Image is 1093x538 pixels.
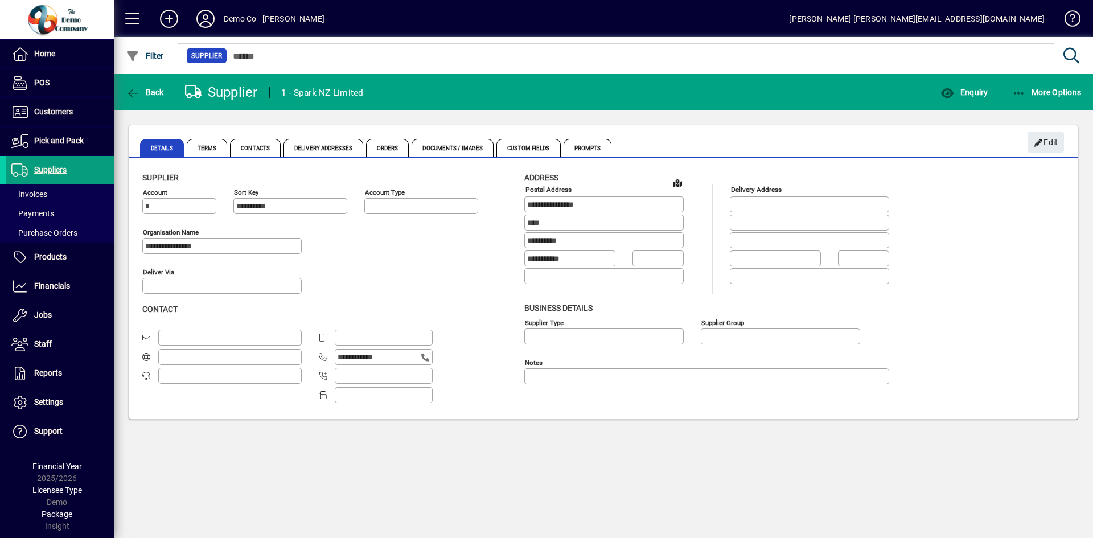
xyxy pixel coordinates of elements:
[6,40,114,68] a: Home
[234,188,258,196] mat-label: Sort key
[1012,88,1082,97] span: More Options
[1009,82,1084,102] button: More Options
[6,243,114,272] a: Products
[34,252,67,261] span: Products
[6,69,114,97] a: POS
[365,188,405,196] mat-label: Account Type
[1034,133,1058,152] span: Edit
[42,510,72,519] span: Package
[1028,132,1064,153] button: Edit
[525,358,543,366] mat-label: Notes
[32,486,82,495] span: Licensee Type
[1056,2,1079,39] a: Knowledge Base
[123,46,167,66] button: Filter
[564,139,612,157] span: Prompts
[412,139,494,157] span: Documents / Images
[34,165,67,174] span: Suppliers
[525,318,564,326] mat-label: Supplier type
[187,9,224,29] button: Profile
[142,173,179,182] span: Supplier
[281,84,364,102] div: 1 - Spark NZ Limited
[34,49,55,58] span: Home
[143,188,167,196] mat-label: Account
[32,462,82,471] span: Financial Year
[126,88,164,97] span: Back
[230,139,281,157] span: Contacts
[6,127,114,155] a: Pick and Pack
[366,139,409,157] span: Orders
[187,139,228,157] span: Terms
[34,368,62,377] span: Reports
[11,228,77,237] span: Purchase Orders
[224,10,324,28] div: Demo Co - [PERSON_NAME]
[11,209,54,218] span: Payments
[191,50,222,61] span: Supplier
[524,303,593,313] span: Business details
[789,10,1045,28] div: [PERSON_NAME] [PERSON_NAME][EMAIL_ADDRESS][DOMAIN_NAME]
[524,173,558,182] span: Address
[34,339,52,348] span: Staff
[6,330,114,359] a: Staff
[283,139,363,157] span: Delivery Addresses
[668,174,687,192] a: View on map
[34,78,50,87] span: POS
[701,318,744,326] mat-label: Supplier group
[6,359,114,388] a: Reports
[34,426,63,436] span: Support
[6,417,114,446] a: Support
[34,281,70,290] span: Financials
[6,272,114,301] a: Financials
[34,136,84,145] span: Pick and Pack
[126,51,164,60] span: Filter
[143,228,199,236] mat-label: Organisation name
[34,310,52,319] span: Jobs
[34,107,73,116] span: Customers
[496,139,560,157] span: Custom Fields
[6,388,114,417] a: Settings
[6,301,114,330] a: Jobs
[11,190,47,199] span: Invoices
[142,305,178,314] span: Contact
[151,9,187,29] button: Add
[123,82,167,102] button: Back
[185,83,258,101] div: Supplier
[34,397,63,406] span: Settings
[6,204,114,223] a: Payments
[940,88,988,97] span: Enquiry
[938,82,991,102] button: Enquiry
[140,139,184,157] span: Details
[143,268,174,276] mat-label: Deliver via
[6,184,114,204] a: Invoices
[6,223,114,243] a: Purchase Orders
[6,98,114,126] a: Customers
[114,82,176,102] app-page-header-button: Back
